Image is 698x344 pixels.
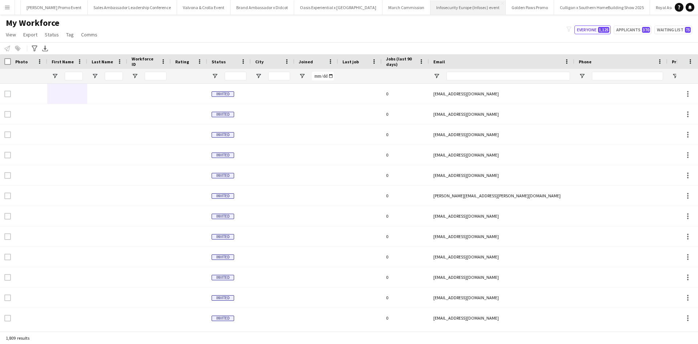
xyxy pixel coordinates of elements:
[4,233,11,240] input: Row Selection is disabled for this row (unchecked)
[52,73,58,79] button: Open Filter Menu
[78,30,100,39] a: Comms
[255,73,262,79] button: Open Filter Menu
[382,288,429,308] div: 0
[4,111,11,118] input: Row Selection is disabled for this row (unchecked)
[20,30,40,39] a: Export
[429,226,574,246] div: [EMAIL_ADDRESS][DOMAIN_NAME]
[4,254,11,260] input: Row Selection is disabled for this row (unchecked)
[4,294,11,301] input: Row Selection is disabled for this row (unchecked)
[41,44,49,53] app-action-btn: Export XLSX
[672,59,686,64] span: Profile
[342,59,359,64] span: Last job
[506,0,554,15] button: Golden Paws Promo
[4,131,11,138] input: Row Selection is disabled for this row (unchecked)
[446,72,570,80] input: Email Filter Input
[554,0,650,15] button: Culligan x Southern HomeBuilding Show 2025
[268,72,290,80] input: City Filter Input
[21,0,88,15] button: [PERSON_NAME] Promo Event
[382,186,429,206] div: 0
[579,59,591,64] span: Phone
[429,288,574,308] div: [EMAIL_ADDRESS][DOMAIN_NAME]
[230,0,294,15] button: Brand Ambassador x Didcot
[212,112,234,117] span: Invited
[429,186,574,206] div: [PERSON_NAME][EMAIL_ADDRESS][PERSON_NAME][DOMAIN_NAME]
[212,173,234,178] span: Invited
[81,31,97,38] span: Comms
[212,234,234,240] span: Invited
[6,17,59,28] span: My Workforce
[225,72,246,80] input: Status Filter Input
[614,25,651,34] button: Applicants370
[66,31,74,38] span: Tag
[654,25,692,34] button: Waiting list75
[4,274,11,281] input: Row Selection is disabled for this row (unchecked)
[212,214,234,219] span: Invited
[30,44,39,53] app-action-btn: Advanced filters
[212,132,234,138] span: Invited
[212,153,234,158] span: Invited
[212,295,234,301] span: Invited
[45,31,59,38] span: Status
[429,308,574,328] div: [EMAIL_ADDRESS][DOMAIN_NAME]
[6,31,16,38] span: View
[685,27,691,33] span: 75
[429,124,574,145] div: [EMAIL_ADDRESS][DOMAIN_NAME]
[294,0,382,15] button: Oasis Experiential x [GEOGRAPHIC_DATA]
[592,72,663,80] input: Phone Filter Input
[4,213,11,220] input: Row Selection is disabled for this row (unchecked)
[429,84,574,104] div: [EMAIL_ADDRESS][DOMAIN_NAME]
[4,152,11,158] input: Row Selection is disabled for this row (unchecked)
[299,59,313,64] span: Joined
[4,193,11,199] input: Row Selection is disabled for this row (unchecked)
[145,72,167,80] input: Workforce ID Filter Input
[212,73,218,79] button: Open Filter Menu
[212,91,234,97] span: Invited
[212,193,234,199] span: Invited
[4,91,11,97] input: Row Selection is disabled for this row (unchecked)
[386,56,416,67] span: Jobs (last 90 days)
[382,104,429,124] div: 0
[4,315,11,321] input: Row Selection is disabled for this row (unchecked)
[429,104,574,124] div: [EMAIL_ADDRESS][DOMAIN_NAME]
[598,27,609,33] span: 1,125
[430,0,506,15] button: Infosecurity Europe (Infosec) event
[429,206,574,226] div: [EMAIL_ADDRESS][DOMAIN_NAME]
[672,73,678,79] button: Open Filter Menu
[429,247,574,267] div: [EMAIL_ADDRESS][DOMAIN_NAME]
[642,27,650,33] span: 370
[382,124,429,145] div: 0
[52,59,74,64] span: First Name
[177,0,230,15] button: Valvona & Crolla Event
[132,73,138,79] button: Open Filter Menu
[579,73,585,79] button: Open Filter Menu
[63,30,77,39] a: Tag
[382,226,429,246] div: 0
[382,165,429,185] div: 0
[92,59,113,64] span: Last Name
[382,308,429,328] div: 0
[212,59,226,64] span: Status
[132,56,158,67] span: Workforce ID
[4,172,11,179] input: Row Selection is disabled for this row (unchecked)
[382,247,429,267] div: 0
[255,59,264,64] span: City
[105,72,123,80] input: Last Name Filter Input
[299,73,305,79] button: Open Filter Menu
[212,316,234,321] span: Invited
[15,59,28,64] span: Photo
[382,267,429,287] div: 0
[3,30,19,39] a: View
[382,84,429,104] div: 0
[382,145,429,165] div: 0
[42,30,62,39] a: Status
[433,59,445,64] span: Email
[429,267,574,287] div: [EMAIL_ADDRESS][DOMAIN_NAME]
[574,25,611,34] button: Everyone1,125
[175,59,189,64] span: Rating
[92,73,98,79] button: Open Filter Menu
[429,165,574,185] div: [EMAIL_ADDRESS][DOMAIN_NAME]
[88,0,177,15] button: Sales Ambassador Leadership Conference
[433,73,440,79] button: Open Filter Menu
[212,275,234,280] span: Invited
[429,145,574,165] div: [EMAIL_ADDRESS][DOMAIN_NAME]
